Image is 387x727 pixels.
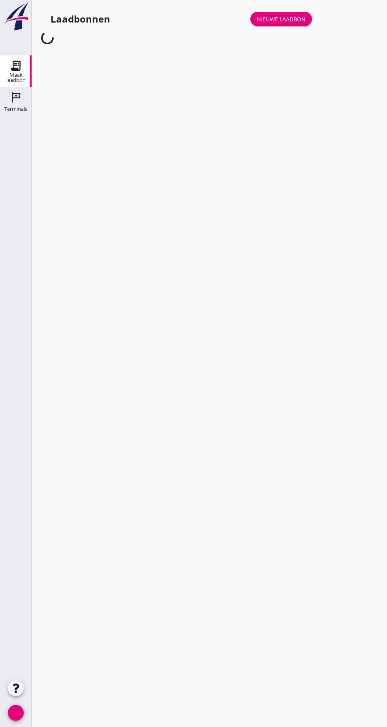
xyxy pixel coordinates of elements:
img: logo-small.a267ee39.svg [2,2,30,31]
font: Laadbonnen [51,12,110,25]
font: Maak laadbon [6,71,26,83]
font: Terminals [4,105,27,112]
font: Nieuwe laadbon [257,15,306,23]
a: Nieuwe laadbon [250,12,312,26]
